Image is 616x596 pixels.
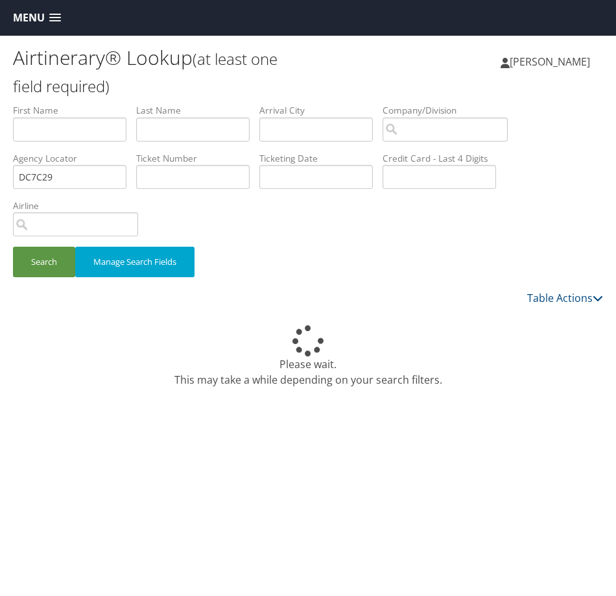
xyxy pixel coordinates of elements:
[13,247,75,277] button: Search
[13,12,45,24] span: Menu
[13,199,148,212] label: Airline
[383,152,506,165] label: Credit Card - Last 4 Digits
[510,55,590,69] span: [PERSON_NAME]
[6,7,67,29] a: Menu
[75,247,195,277] button: Manage Search Fields
[501,42,603,81] a: [PERSON_NAME]
[13,152,136,165] label: Agency Locator
[259,104,383,117] label: Arrival City
[259,152,383,165] label: Ticketing Date
[136,152,259,165] label: Ticket Number
[383,104,517,117] label: Company/Division
[527,291,603,305] a: Table Actions
[13,104,136,117] label: First Name
[13,44,308,99] h1: Airtinerary® Lookup
[136,104,259,117] label: Last Name
[13,325,603,388] div: Please wait. This may take a while depending on your search filters.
